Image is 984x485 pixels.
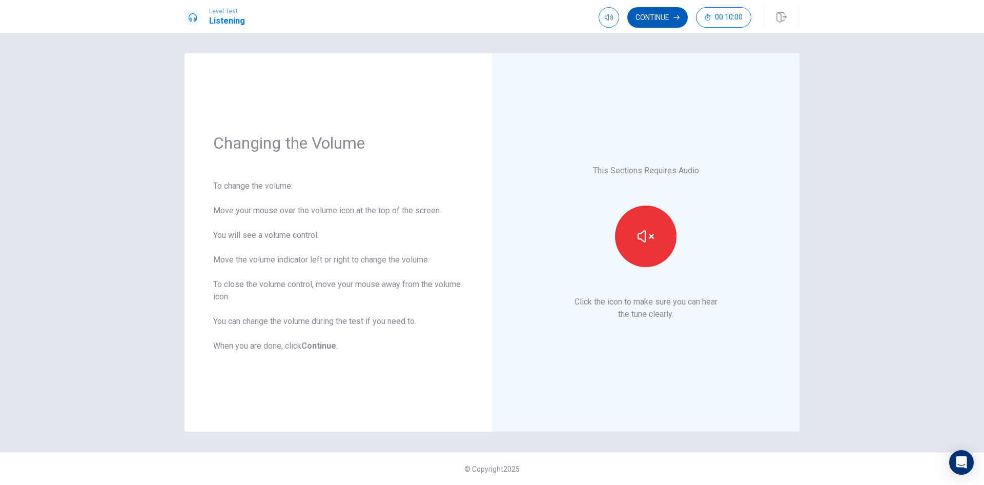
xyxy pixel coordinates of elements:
[213,180,463,352] div: To change the volume: Move your mouse over the volume icon at the top of the screen. You will see...
[301,341,336,351] b: Continue
[213,133,463,153] h1: Changing the Volume
[575,296,717,320] p: Click the icon to make sure you can hear the tune clearly.
[209,8,245,15] span: Level Test
[696,7,751,28] button: 00:10:00
[209,15,245,27] h1: Listening
[627,7,688,28] button: Continue
[593,165,699,177] p: This Sections Requires Audio
[715,13,743,22] span: 00:10:00
[949,450,974,475] div: Open Intercom Messenger
[464,465,520,473] span: © Copyright 2025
